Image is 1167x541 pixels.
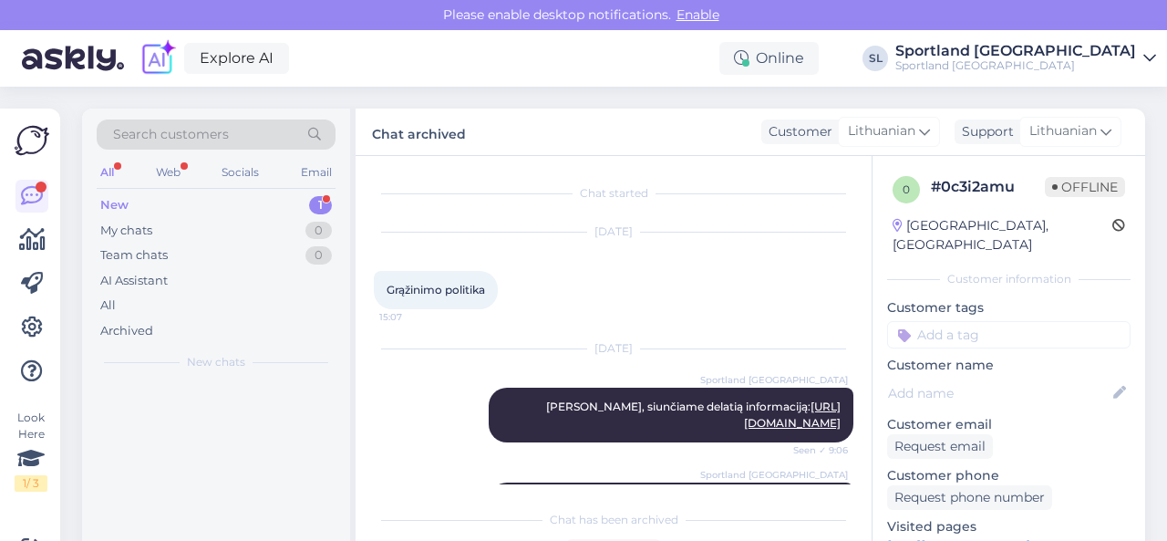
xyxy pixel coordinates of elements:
div: Email [297,161,336,184]
div: Web [152,161,184,184]
div: [DATE] [374,340,853,357]
span: Seen ✓ 9:06 [780,443,848,457]
img: explore-ai [139,39,177,78]
div: Request email [887,434,993,459]
div: All [97,161,118,184]
a: Explore AI [184,43,289,74]
span: Enable [671,6,725,23]
span: Grąžinimo politika [387,283,485,297]
div: Sportland [GEOGRAPHIC_DATA] [895,58,1136,73]
div: New [100,196,129,214]
input: Add a tag [887,321,1131,349]
span: Search customers [113,125,229,144]
p: Customer tags [887,298,1131,317]
span: Chat has been archived [550,512,678,528]
span: 15:07 [379,310,448,324]
div: Support [955,122,1014,141]
div: Online [719,42,819,75]
span: [PERSON_NAME], siunčiame delatią informaciją: [546,400,841,430]
label: Chat archived [372,120,466,144]
div: All [100,297,116,315]
div: 0 [305,222,332,240]
input: Add name [888,383,1110,403]
div: Chat started [374,185,853,202]
a: Sportland [GEOGRAPHIC_DATA]Sportland [GEOGRAPHIC_DATA] [895,44,1156,73]
div: 1 [309,196,332,214]
div: # 0c3i2amu [931,176,1045,198]
div: Socials [218,161,263,184]
p: Visited pages [887,517,1131,536]
span: Lithuanian [1029,121,1097,141]
div: Archived [100,322,153,340]
div: SL [862,46,888,71]
div: Customer information [887,271,1131,287]
img: Askly Logo [15,123,49,158]
div: [DATE] [374,224,853,240]
span: Sportland [GEOGRAPHIC_DATA] [700,373,848,387]
span: Sportland [GEOGRAPHIC_DATA] [700,468,848,482]
div: Sportland [GEOGRAPHIC_DATA] [895,44,1136,58]
div: 1 / 3 [15,475,47,492]
p: Customer name [887,356,1131,375]
div: [GEOGRAPHIC_DATA], [GEOGRAPHIC_DATA] [893,216,1112,255]
div: Team chats [100,246,168,265]
div: 0 [305,246,332,265]
div: Request phone number [887,485,1052,510]
div: Customer [761,122,832,141]
span: 0 [903,182,910,196]
div: My chats [100,222,152,240]
span: Offline [1045,177,1125,197]
span: Lithuanian [848,121,915,141]
div: AI Assistant [100,272,168,290]
p: Customer phone [887,466,1131,485]
div: Look Here [15,410,47,492]
span: New chats [187,354,245,370]
p: Customer email [887,415,1131,434]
